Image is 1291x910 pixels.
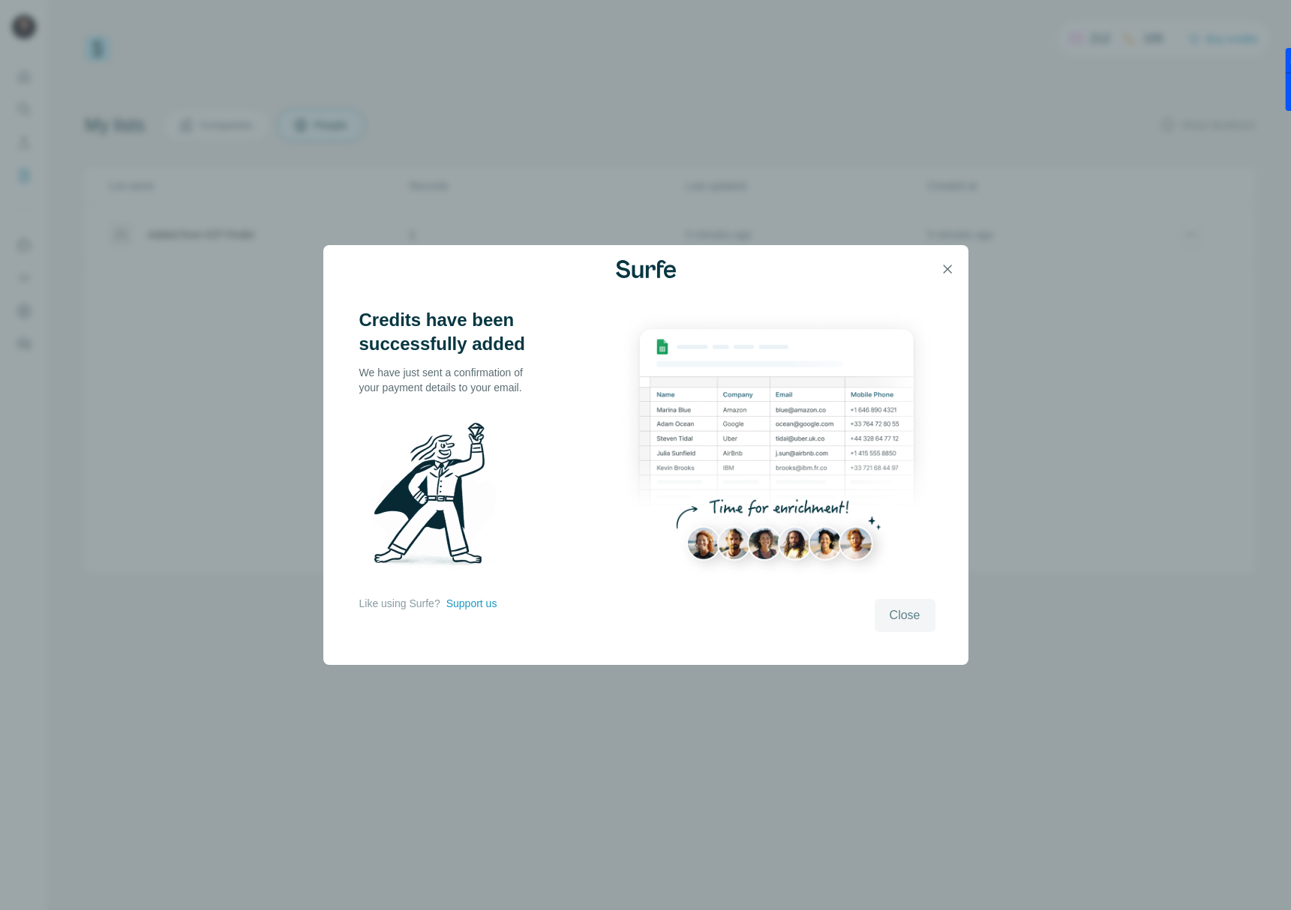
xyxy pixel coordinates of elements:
img: Surfe Illustration - Man holding diamond [359,413,515,581]
p: Like using Surfe? [359,596,440,611]
img: Enrichment Hub - Sheet Preview [618,308,935,589]
h3: Credits have been successfully added [359,308,539,356]
span: Close [890,606,920,624]
button: Close [875,599,935,632]
img: Surfe Logo [616,260,676,278]
p: We have just sent a confirmation of your payment details to your email. [359,365,539,395]
button: Support us [446,596,497,611]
